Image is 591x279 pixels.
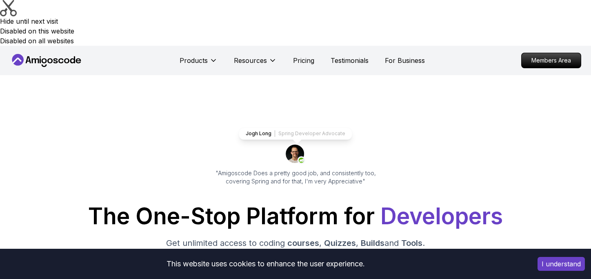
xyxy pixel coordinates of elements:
a: For Business [385,56,425,65]
a: Members Area [521,53,581,68]
h1: The One-Stop Platform for [16,205,575,228]
span: Builds [361,238,384,248]
p: Members Area [522,53,581,68]
p: Get unlimited access to coding , , and . Start your journey or level up your career with Amigosco... [158,237,433,260]
p: Products [180,56,208,65]
p: Resources [234,56,267,65]
a: Testimonials [331,56,369,65]
a: Pricing [293,56,314,65]
button: Products [180,56,218,72]
span: courses [287,238,319,248]
p: Spring Developer Advocate [278,130,345,137]
span: Developers [380,203,503,230]
img: josh long [286,145,305,164]
div: This website uses cookies to enhance the user experience. [6,255,525,273]
button: Accept cookies [538,257,585,271]
span: Quizzes [324,238,356,248]
p: "Amigoscode Does a pretty good job, and consistently too, covering Spring and for that, I'm very ... [204,169,387,185]
p: Jogh Long [246,130,271,137]
span: Tools [401,238,422,248]
button: Resources [234,56,277,72]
